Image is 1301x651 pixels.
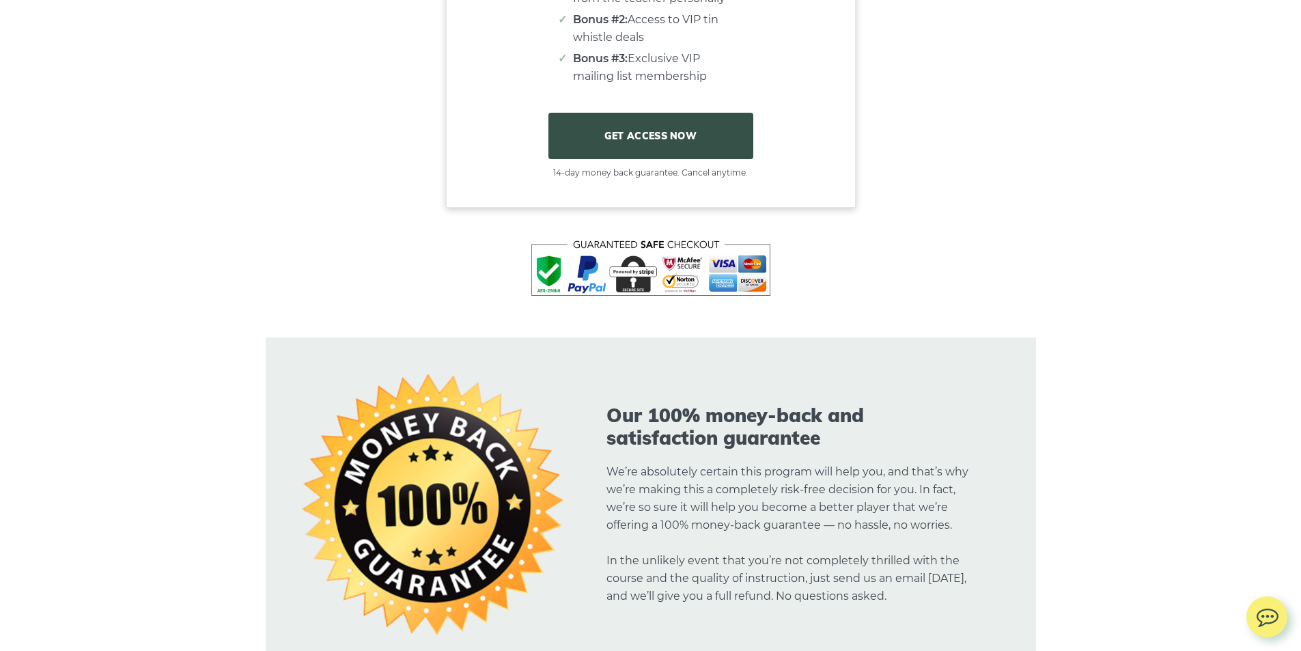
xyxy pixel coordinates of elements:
[1246,596,1287,631] img: chat.svg
[573,52,628,65] strong: Bonus #3:
[573,13,628,26] strong: Bonus #2:
[573,11,742,46] li: Access to VIP tin whistle deals
[548,113,753,159] a: GET ACCESS NOW
[573,50,742,85] li: Exclusive VIP mailing list membership
[606,404,973,449] h3: Our 100% money-back and satisfaction guarantee
[531,240,770,296] img: Tin Whistle Course - Safe checkout
[447,166,855,180] span: 14-day money back guarantee. Cancel anytime.
[288,360,576,649] img: Tin Whistle Course - Moneyback guarantee
[606,463,973,605] p: We’re absolutely certain this program will help you, and that’s why we’re making this a completel...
